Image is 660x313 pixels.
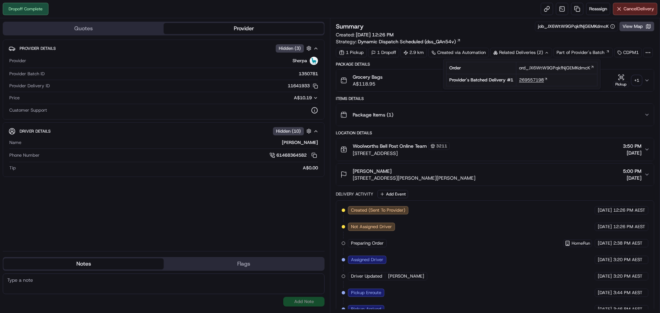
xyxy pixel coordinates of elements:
div: Items Details [336,96,654,101]
span: Name [9,139,21,146]
span: Reassign [589,6,607,12]
span: Package Items ( 1 ) [353,111,393,118]
span: 12:26 PM AEST [613,207,645,213]
div: [PERSON_NAME] [24,139,318,146]
span: [DATE] [623,175,641,181]
span: Knowledge Base [14,100,53,107]
span: A$118.95 [353,80,383,87]
button: Provider [164,23,324,34]
div: 💻 [58,100,64,106]
span: Phone Number [9,152,40,158]
a: Powered byPylon [48,116,83,122]
span: 2:38 PM AEST [613,240,642,246]
span: 12:26 PM AEST [613,224,645,230]
span: Created: [336,31,394,38]
span: API Documentation [65,100,110,107]
div: 1 Pickup [336,48,367,57]
button: View Map [619,22,654,31]
span: Pickup Arrived [351,306,381,312]
span: Hidden ( 3 ) [279,45,301,52]
span: [PERSON_NAME] [353,168,392,175]
a: 💻API Documentation [55,97,113,109]
span: [STREET_ADDRESS][PERSON_NAME][PERSON_NAME] [353,175,475,181]
span: 3211 [436,143,447,149]
span: [DATE] [598,257,612,263]
a: 61468364582 [269,152,318,159]
div: Pickup [613,81,629,87]
span: Provider Batch ID [9,71,45,77]
span: Price [9,95,20,101]
a: Created via Automation [428,48,489,57]
span: Provider Details [20,46,56,51]
span: Assigned Driver [351,257,383,263]
a: ord_JX6WtW9GPqkfNjGEMKdmcK [519,65,594,71]
input: Got a question? Start typing here... [18,44,124,52]
button: 11641933 [288,83,318,89]
button: Package Items (1) [336,104,654,126]
span: 3:50 PM [623,143,641,149]
img: sherpa_logo.png [310,57,318,65]
span: Driver Updated [351,273,382,279]
td: Provider's Batched Delivery # 1 [447,74,516,86]
span: A$10.19 [294,95,312,101]
span: 5:00 PM [623,168,641,175]
div: Package Details [336,62,654,67]
span: 61468364582 [276,152,307,158]
span: Grocery Bags [353,74,383,80]
span: [DATE] [598,273,612,279]
img: Nash [7,7,21,21]
span: Provider [9,58,26,64]
span: [DATE] [623,149,641,156]
p: Welcome 👋 [7,27,125,38]
button: Woolworths Bell Post Online Team3211[STREET_ADDRESS]3:50 PM[DATE] [336,138,654,161]
button: Driver DetailsHidden (10) [9,125,319,137]
div: CDPM1 [614,48,642,57]
a: 📗Knowledge Base [4,97,55,109]
span: ord_JX6WtW9GPqkfNjGEMKdmcK [519,65,590,71]
span: [DATE] [598,290,612,296]
button: Hidden (3) [276,44,313,53]
span: Tip [9,165,16,171]
button: CancelDelivery [613,3,657,15]
span: [STREET_ADDRESS] [353,150,450,157]
span: [DATE] [598,207,612,213]
a: Part of Provider's Batch [553,48,613,57]
div: Delivery Activity [336,191,373,197]
span: [DATE] [598,306,612,312]
span: 3:20 PM AEST [613,257,642,263]
button: Add Event [377,190,408,198]
span: 269557198 [519,77,544,83]
button: Provider DetailsHidden (3) [9,43,319,54]
span: 3:46 PM AEST [613,306,642,312]
button: job_JX6WtW9GPqkfNjGEMKdmcK [538,23,615,30]
span: Provider Delivery ID [9,83,50,89]
button: Quotes [3,23,164,34]
span: Customer Support [9,107,47,113]
div: Strategy: [336,38,461,45]
button: Pickup [613,74,629,87]
span: [DATE] 12:26 PM [356,32,394,38]
span: Not Assigned Driver [351,224,392,230]
span: Driver Details [20,128,51,134]
h3: Summary [336,23,364,30]
span: Woolworths Bell Post Online Team [353,143,427,149]
div: 1 Dropoff [368,48,399,57]
button: Notes [3,258,164,269]
div: Related Deliveries (2) [490,48,552,57]
div: Location Details [336,130,654,136]
span: [DATE] [598,224,612,230]
a: 269557198 [519,77,548,83]
button: Reassign [586,3,610,15]
span: Pickup Enroute [351,290,381,296]
span: [DATE] [598,240,612,246]
button: Pickup+1 [613,74,641,87]
button: Grocery BagsA$118.95Pickup+1 [336,69,654,91]
a: Dynamic Dispatch Scheduled (dss_QAn54v) [358,38,461,45]
div: A$0.00 [19,165,318,171]
button: Flags [164,258,324,269]
button: Hidden (10) [273,127,313,135]
span: Sherpa [293,58,307,64]
button: Start new chat [117,68,125,76]
div: We're available if you need us! [23,72,87,78]
span: [PERSON_NAME] [388,273,424,279]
